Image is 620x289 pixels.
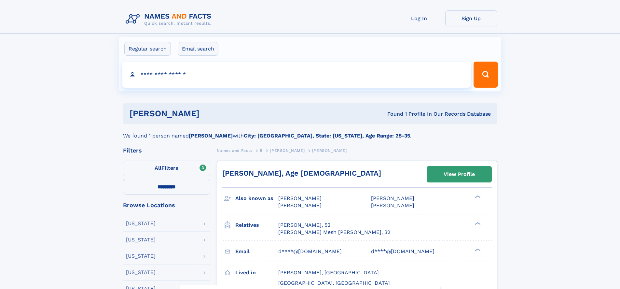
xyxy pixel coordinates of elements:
[278,280,390,286] span: [GEOGRAPHIC_DATA], [GEOGRAPHIC_DATA]
[427,166,491,182] a: View Profile
[217,146,253,154] a: Names and Facts
[278,269,379,276] span: [PERSON_NAME], [GEOGRAPHIC_DATA]
[235,193,278,204] h3: Also known as
[312,148,347,153] span: [PERSON_NAME]
[473,248,481,252] div: ❯
[278,195,322,201] span: [PERSON_NAME]
[270,148,305,153] span: [PERSON_NAME]
[123,124,497,140] div: We found 1 person named with .
[124,42,171,56] label: Regular search
[244,133,410,139] b: City: [GEOGRAPHIC_DATA], State: [US_STATE], Age Range: 25-35
[235,220,278,231] h3: Relatives
[235,246,278,257] h3: Email
[278,222,330,229] a: [PERSON_NAME], 52
[445,10,497,26] a: Sign Up
[371,202,414,209] span: [PERSON_NAME]
[222,169,381,177] a: [PERSON_NAME], Age [DEMOGRAPHIC_DATA]
[444,167,475,182] div: View Profile
[126,221,156,226] div: [US_STATE]
[278,229,390,236] a: [PERSON_NAME] Mesh [PERSON_NAME], 32
[126,270,156,275] div: [US_STATE]
[130,109,294,118] h1: [PERSON_NAME]
[473,221,481,225] div: ❯
[126,253,156,259] div: [US_STATE]
[123,148,210,153] div: Filters
[393,10,445,26] a: Log In
[474,62,498,88] button: Search Button
[270,146,305,154] a: [PERSON_NAME]
[371,195,414,201] span: [PERSON_NAME]
[278,202,322,209] span: [PERSON_NAME]
[126,237,156,242] div: [US_STATE]
[293,110,491,118] div: Found 1 Profile In Our Records Database
[178,42,218,56] label: Email search
[123,161,210,176] label: Filters
[123,202,210,208] div: Browse Locations
[235,267,278,278] h3: Lived in
[123,10,217,28] img: Logo Names and Facts
[260,148,263,153] span: B
[155,165,161,171] span: All
[260,146,263,154] a: B
[122,62,471,88] input: search input
[473,195,481,199] div: ❯
[189,133,233,139] b: [PERSON_NAME]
